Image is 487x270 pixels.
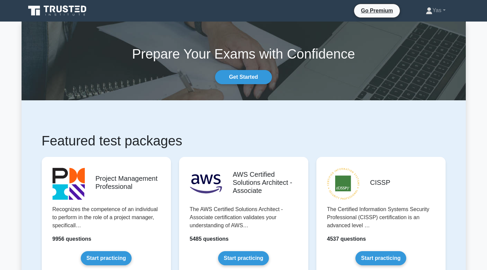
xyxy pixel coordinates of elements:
a: Yas [410,4,461,17]
a: Start practicing [81,251,132,265]
a: Go Premium [357,6,397,15]
h1: Prepare Your Exams with Confidence [22,46,466,62]
a: Start practicing [218,251,269,265]
h1: Featured test packages [42,133,446,149]
a: Get Started [215,70,272,84]
a: Start practicing [355,251,406,265]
